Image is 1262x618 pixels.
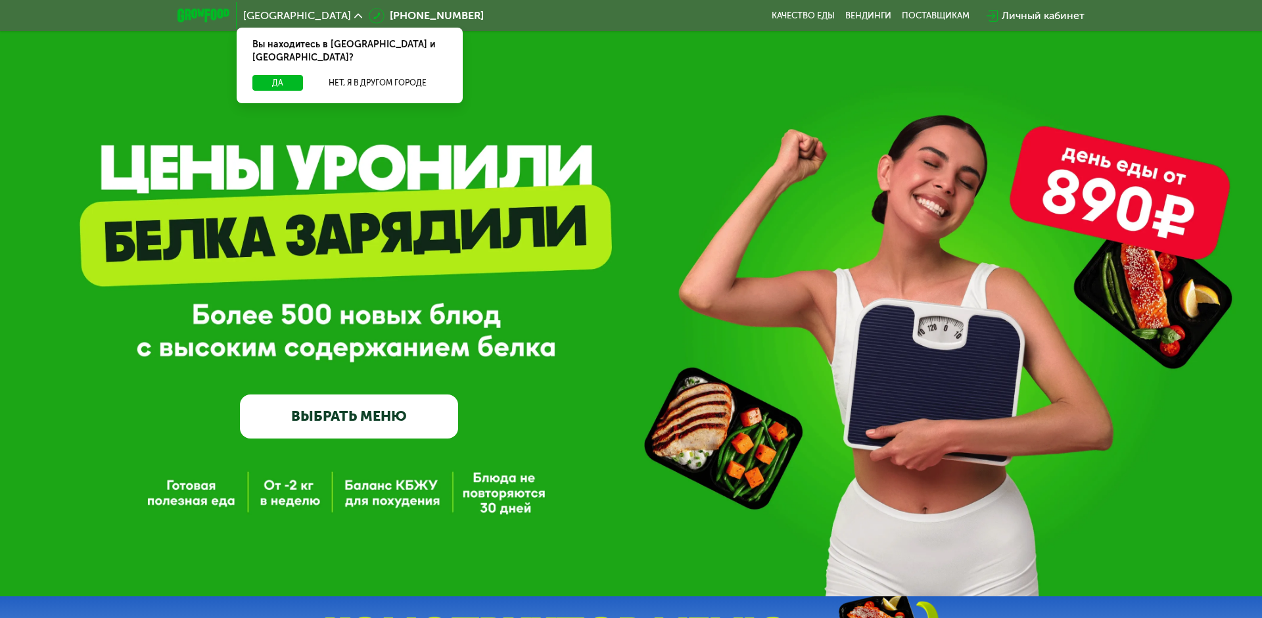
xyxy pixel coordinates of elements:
div: Вы находитесь в [GEOGRAPHIC_DATA] и [GEOGRAPHIC_DATA]? [237,28,463,75]
a: [PHONE_NUMBER] [369,8,484,24]
a: ВЫБРАТЬ МЕНЮ [240,394,458,439]
a: Качество еды [772,11,835,21]
div: Личный кабинет [1002,8,1085,24]
button: Нет, я в другом городе [308,75,447,91]
button: Да [252,75,303,91]
div: поставщикам [902,11,970,21]
a: Вендинги [845,11,891,21]
span: [GEOGRAPHIC_DATA] [243,11,351,21]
